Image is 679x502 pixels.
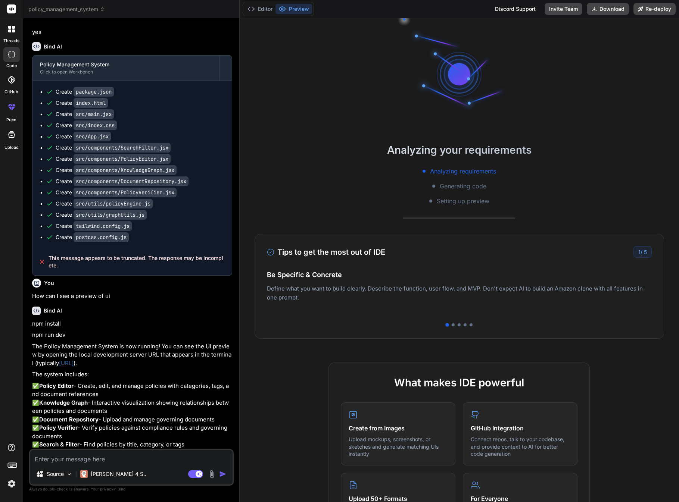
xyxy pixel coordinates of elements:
[80,470,88,478] img: Claude 4 Sonnet
[56,189,177,196] div: Create
[74,176,189,186] code: src/components/DocumentRepository.jsx
[56,233,129,241] div: Create
[56,133,111,140] div: Create
[545,3,582,15] button: Invite Team
[74,109,114,119] code: src/main.jsx
[44,307,62,314] h6: Bind AI
[74,165,177,175] code: src/components/KnowledgeGraph.jsx
[74,98,108,108] code: index.html
[219,470,227,478] img: icon
[6,63,17,69] label: code
[100,487,113,491] span: privacy
[430,167,496,176] span: Analyzing requirements
[56,110,114,118] div: Create
[39,382,74,389] strong: Policy Editor
[644,249,647,255] span: 5
[56,155,171,163] div: Create
[32,370,232,379] p: The system includes:
[28,6,105,13] span: policy_management_system
[74,132,111,141] code: src/App.jsx
[4,144,19,151] label: Upload
[633,3,676,15] button: Re-deploy
[587,3,629,15] button: Download
[56,144,171,151] div: Create
[74,143,171,153] code: src/components/SearchFilter.jsx
[267,247,385,258] h3: Tips to get the most out of IDE
[349,436,448,458] p: Upload mockups, screenshots, or sketches and generate matching UIs instantly
[471,424,570,433] h4: GitHub Integration
[341,375,577,390] h2: What makes IDE powerful
[39,424,78,431] strong: Policy Verifier
[240,142,679,158] h2: Analyzing your requirements
[74,221,132,231] code: tailwind.config.js
[59,360,74,367] a: [URL]
[208,470,216,479] img: attachment
[437,197,489,205] span: Setting up preview
[66,471,72,477] img: Pick Models
[349,424,448,433] h4: Create from Images
[56,178,189,185] div: Create
[49,254,226,269] span: This message appears to be truncated. The response may be incomplete.
[39,416,99,423] strong: Document Repository
[275,4,312,14] button: Preview
[47,470,64,478] p: Source
[244,4,275,14] button: Editor
[44,279,54,287] h6: You
[40,61,212,68] div: Policy Management System
[56,99,108,107] div: Create
[56,166,177,174] div: Create
[638,249,641,255] span: 1
[490,3,540,15] div: Discord Support
[39,399,88,406] strong: Knowledge Graph
[6,117,16,123] label: prem
[56,211,147,219] div: Create
[29,486,234,493] p: Always double-check its answers. Your in Bind
[74,210,147,220] code: src/utils/graphUtils.js
[267,270,652,280] h4: Be Specific & Concrete
[39,441,80,448] strong: Search & Filter
[40,69,212,75] div: Click to open Workbench
[56,222,132,230] div: Create
[32,56,219,80] button: Policy Management SystemClick to open Workbench
[32,28,232,37] p: yes
[74,120,117,130] code: src/index.css
[74,199,153,208] code: src/utils/policyEngine.js
[32,292,232,301] p: How can I see a preview of ui
[32,320,61,327] bindaction: npm install
[56,122,117,129] div: Create
[471,436,570,458] p: Connect repos, talk to your codebase, and provide context to AI for better code generation
[3,38,19,44] label: threads
[74,188,177,197] code: src/components/PolicyVerifier.jsx
[32,331,65,338] bindaction: npm run dev
[74,154,171,164] code: src/components/PolicyEditor.jsx
[32,382,232,449] p: ✅ - Create, edit, and manage policies with categories, tags, and document references ✅ - Interact...
[440,182,486,191] span: Generating code
[5,477,18,490] img: settings
[4,89,18,95] label: GitHub
[91,470,146,478] p: [PERSON_NAME] 4 S..
[633,246,652,258] div: /
[56,88,114,95] div: Create
[32,342,232,368] p: The Policy Management System is now running! You can see the UI preview by opening the local deve...
[44,43,62,50] h6: Bind AI
[74,232,129,242] code: postcss.config.js
[56,200,153,207] div: Create
[74,87,114,97] code: package.json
